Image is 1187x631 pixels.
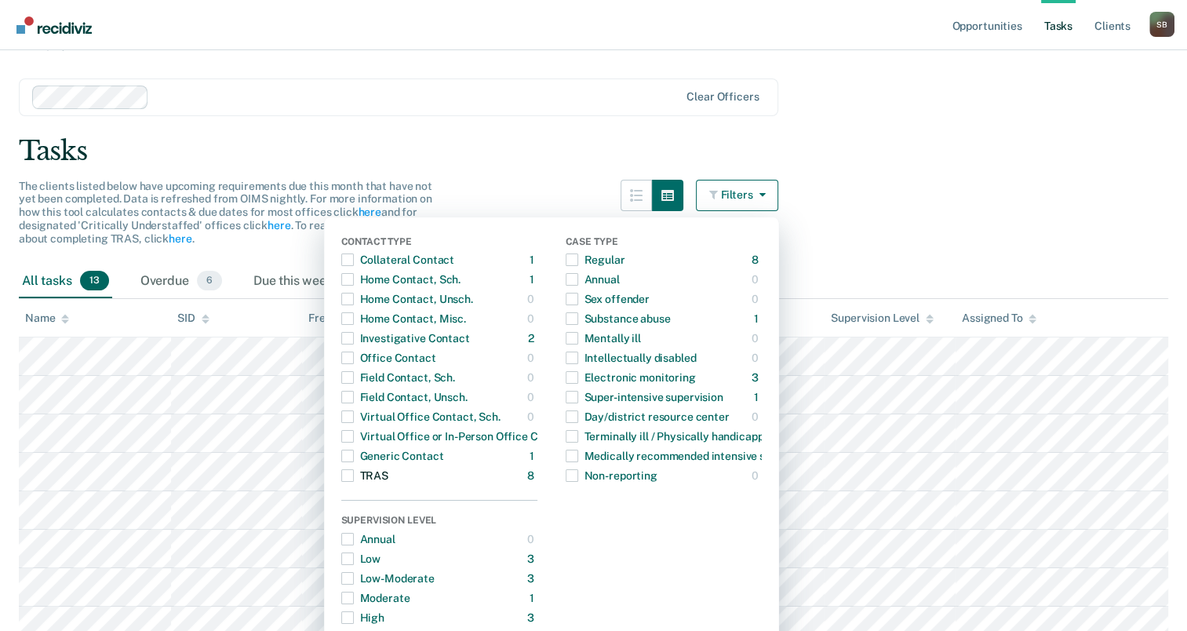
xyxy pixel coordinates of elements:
[566,404,730,429] div: Day/district resource center
[250,264,369,299] div: Due this week7
[16,16,92,34] img: Recidiviz
[177,312,209,325] div: SID
[831,312,934,325] div: Supervision Level
[1149,12,1174,37] button: Profile dropdown button
[754,385,762,410] div: 1
[752,267,762,292] div: 0
[527,605,537,630] div: 3
[341,566,435,591] div: Low-Moderate
[341,286,473,312] div: Home Contact, Unsch.
[341,515,537,529] div: Supervision Level
[754,306,762,331] div: 1
[341,404,501,429] div: Virtual Office Contact, Sch.
[308,312,362,325] div: Frequency
[566,236,762,250] div: Case Type
[341,345,436,370] div: Office Contact
[341,267,461,292] div: Home Contact, Sch.
[566,463,657,488] div: Non-reporting
[752,404,762,429] div: 0
[527,306,537,331] div: 0
[566,345,697,370] div: Intellectually disabled
[530,267,537,292] div: 1
[19,264,112,299] div: All tasks13
[752,463,762,488] div: 0
[169,232,191,245] a: here
[341,326,470,351] div: Investigative Contact
[752,345,762,370] div: 0
[341,365,455,390] div: Field Contact, Sch.
[528,326,537,351] div: 2
[530,585,537,611] div: 1
[752,247,762,272] div: 8
[752,365,762,390] div: 3
[566,247,625,272] div: Regular
[341,605,384,630] div: High
[341,385,468,410] div: Field Contact, Unsch.
[527,365,537,390] div: 0
[268,219,290,232] a: here
[527,404,537,429] div: 0
[527,345,537,370] div: 0
[341,585,410,611] div: Moderate
[527,566,537,591] div: 3
[566,443,817,469] div: Medically recommended intensive supervision
[341,247,454,272] div: Collateral Contact
[527,385,537,410] div: 0
[752,326,762,351] div: 0
[566,424,777,449] div: Terminally ill / Physically handicapped
[566,306,671,331] div: Substance abuse
[341,306,466,331] div: Home Contact, Misc.
[962,312,1036,325] div: Assigned To
[530,443,537,469] div: 1
[686,90,759,104] div: Clear officers
[566,365,696,390] div: Electronic monitoring
[25,312,69,325] div: Name
[527,527,537,552] div: 0
[341,527,395,552] div: Annual
[527,546,537,571] div: 3
[527,463,537,488] div: 8
[19,180,432,245] span: The clients listed below have upcoming requirements due this month that have not yet been complet...
[752,286,762,312] div: 0
[341,546,381,571] div: Low
[197,271,222,291] span: 6
[566,326,641,351] div: Mentally ill
[341,443,444,469] div: Generic Contact
[566,385,723,410] div: Super-intensive supervision
[341,236,537,250] div: Contact Type
[696,180,779,211] button: Filters
[137,264,225,299] div: Overdue6
[341,463,388,488] div: TRAS
[19,135,1168,167] div: Tasks
[80,271,109,291] span: 13
[527,286,537,312] div: 0
[1149,12,1174,37] div: S B
[566,286,650,312] div: Sex offender
[341,424,572,449] div: Virtual Office or In-Person Office Contact
[566,267,620,292] div: Annual
[358,206,380,218] a: here
[530,247,537,272] div: 1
